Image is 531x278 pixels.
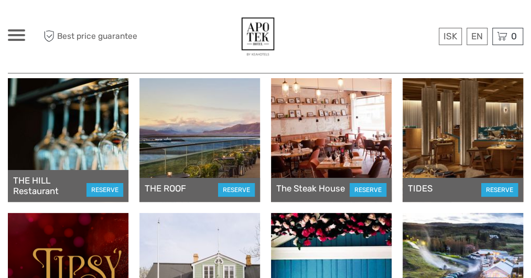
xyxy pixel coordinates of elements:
a: THE ROOF [145,183,186,194]
a: RESERVE [350,183,386,197]
img: 77-9d1c84b2-efce-47e2-937f-6c1b6e9e5575_logo_big.jpg [232,10,284,62]
p: We're away right now. Please check back later! [15,18,118,27]
span: Best price guarantee [41,28,137,45]
a: RESERVE [86,183,123,197]
span: ISK [443,31,457,41]
div: EN [467,28,487,45]
a: RESERVE [481,183,518,197]
a: TIDES [408,183,432,194]
a: The Steak House [276,183,345,194]
a: THE HILL Restaurant [13,175,86,197]
a: RESERVE [218,183,255,197]
span: 0 [510,31,518,41]
button: Open LiveChat chat widget [121,16,133,29]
